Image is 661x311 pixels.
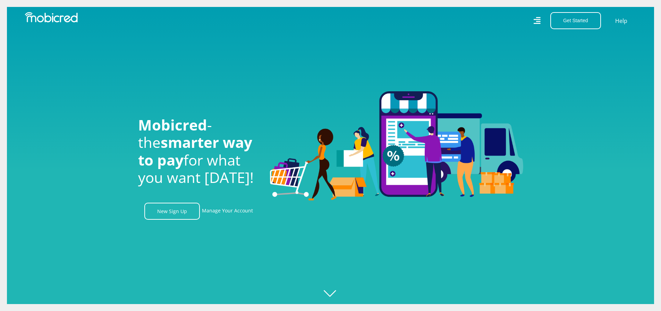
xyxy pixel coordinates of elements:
span: smarter way to pay [138,132,252,169]
span: Mobicred [138,115,207,135]
h1: - the for what you want [DATE]! [138,116,260,186]
img: Welcome to Mobicred [270,91,523,201]
a: Help [615,16,628,25]
a: New Sign Up [144,203,200,220]
img: Mobicred [25,12,78,23]
button: Get Started [550,12,601,29]
a: Manage Your Account [202,203,253,220]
